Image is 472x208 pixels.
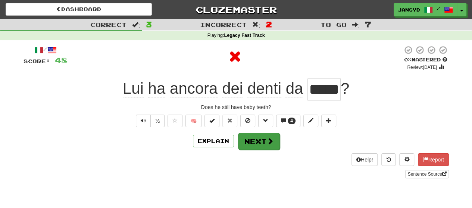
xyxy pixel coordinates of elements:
span: Incorrect [200,21,247,28]
button: Reset to 0% Mastered (alt+r) [222,115,237,127]
button: Set this sentence to 100% Mastered (alt+m) [204,115,219,127]
button: Grammar (alt+g) [258,115,273,127]
button: Add to collection (alt+a) [321,115,336,127]
div: / [24,45,68,55]
button: Explain [193,135,234,147]
button: ½ [150,115,165,127]
span: JanSyd [398,6,420,13]
span: : [252,22,260,28]
span: Correct [90,21,127,28]
a: Sentence Source [405,170,448,178]
span: / [437,6,440,11]
a: Clozemaster [163,3,309,16]
a: Dashboard [6,3,152,16]
button: Favorite sentence (alt+f) [168,115,182,127]
span: ? [341,80,349,97]
span: ancora [170,80,218,97]
span: To go [320,21,346,28]
button: Next [238,133,280,150]
span: da [285,80,303,97]
span: : [132,22,140,28]
button: 4 [276,115,300,127]
button: Edit sentence (alt+d) [303,115,318,127]
button: Ignore sentence (alt+i) [240,115,255,127]
button: 🧠 [185,115,201,127]
button: Play sentence audio (ctl+space) [136,115,151,127]
button: Help! [351,153,378,166]
div: Does he still have baby teeth? [24,103,449,111]
span: : [351,22,360,28]
a: JanSyd / [394,3,457,16]
span: 3 [146,20,152,29]
span: 7 [365,20,371,29]
span: Lui [123,80,144,97]
span: 48 [55,55,68,65]
span: denti [247,80,281,97]
div: Mastered [403,57,449,63]
span: 0 % [404,57,412,63]
span: ha [148,80,166,97]
span: 2 [266,20,272,29]
strong: Legacy Fast Track [224,33,265,38]
span: Score: [24,58,50,64]
span: dei [222,80,243,97]
button: Round history (alt+y) [381,153,396,166]
span: 4 [290,118,293,124]
button: Report [418,153,448,166]
small: Review: [DATE] [407,65,437,70]
div: Text-to-speech controls [134,115,165,127]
